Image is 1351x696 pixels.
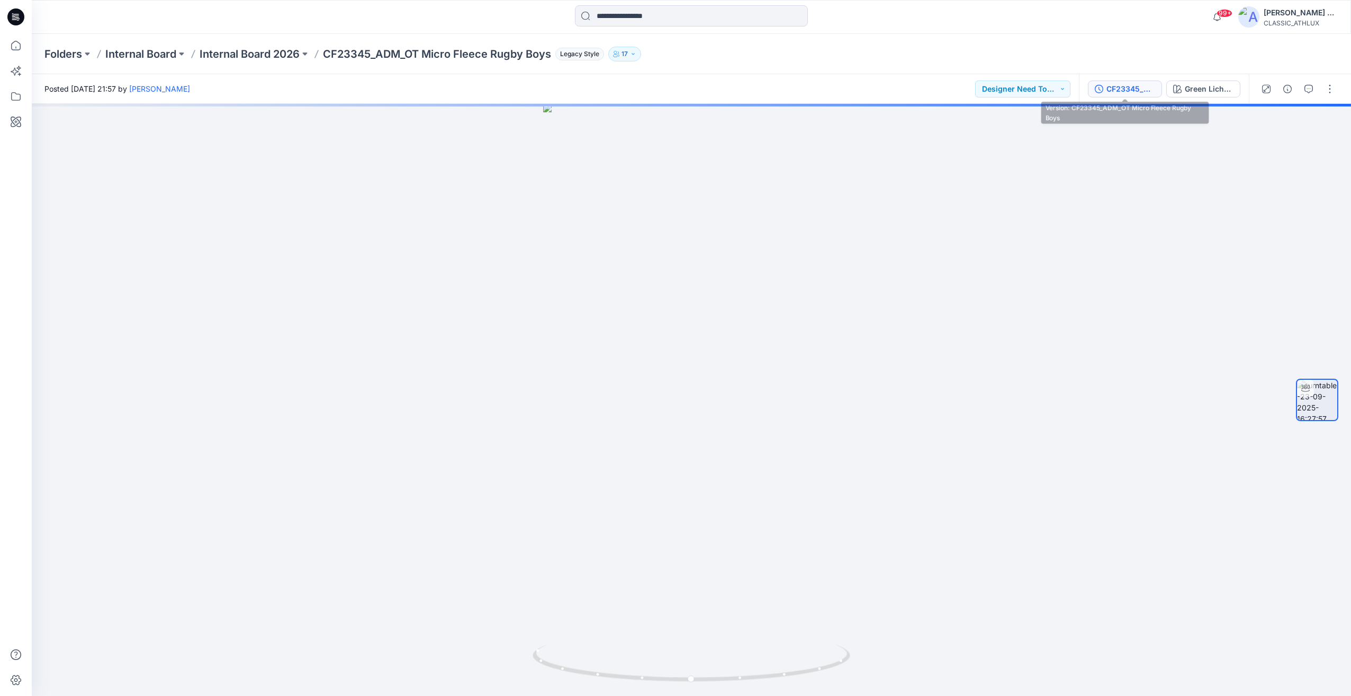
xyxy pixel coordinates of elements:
[551,47,604,61] button: Legacy Style
[555,48,604,60] span: Legacy Style
[1217,9,1232,17] span: 99+
[44,47,82,61] a: Folders
[323,47,551,61] p: CF23345_ADM_OT Micro Fleece Rugby Boys
[1185,83,1233,95] div: Green Lichen / Gold Jade / Flaming Carrot
[1088,81,1162,97] button: CF23345_ADM_OT Micro Fleece Rugby Boys
[622,48,628,60] p: 17
[1279,81,1296,97] button: Details
[1106,83,1155,95] div: CF23345_ADM_OT Micro Fleece Rugby Boys
[44,83,190,94] span: Posted [DATE] 21:57 by
[129,84,190,93] a: [PERSON_NAME]
[1264,19,1338,27] div: CLASSIC_ATHLUX
[200,47,300,61] a: Internal Board 2026
[105,47,176,61] a: Internal Board
[1297,380,1337,420] img: turntable-23-09-2025-16:27:57
[1238,6,1259,28] img: avatar
[1264,6,1338,19] div: [PERSON_NAME] Cfai
[1166,81,1240,97] button: Green Lichen / Gold Jade / Flaming Carrot
[608,47,641,61] button: 17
